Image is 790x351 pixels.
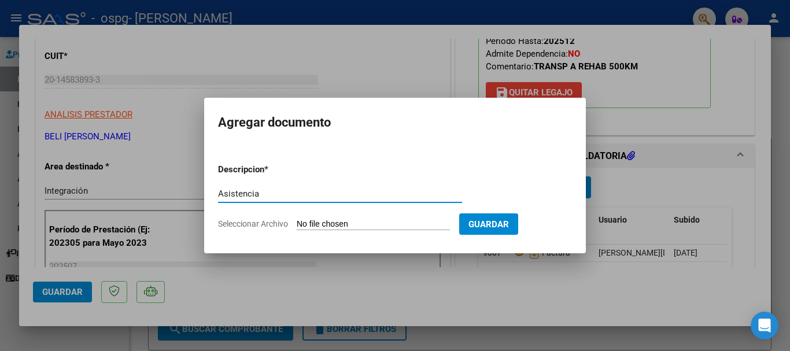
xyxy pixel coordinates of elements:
div: Open Intercom Messenger [751,312,778,339]
span: Seleccionar Archivo [218,219,288,228]
p: Descripcion [218,163,324,176]
span: Guardar [468,219,509,230]
h2: Agregar documento [218,112,572,134]
button: Guardar [459,213,518,235]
